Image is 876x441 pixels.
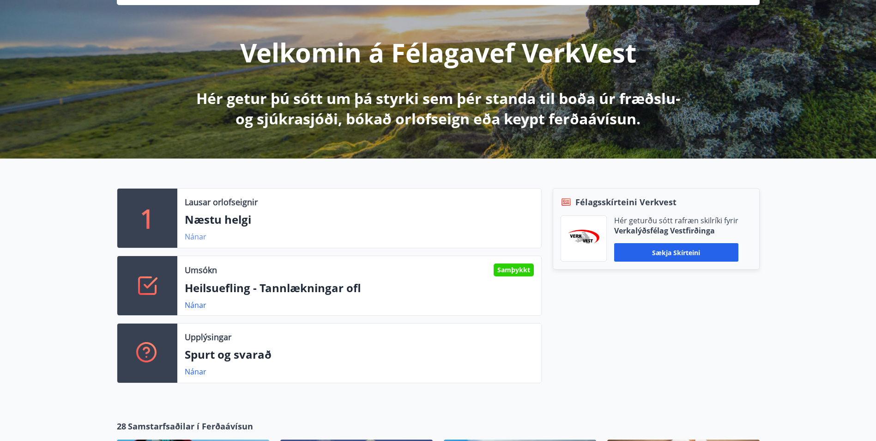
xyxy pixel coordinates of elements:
span: Félagsskírteini Verkvest [575,196,677,208]
a: Nánar [185,300,206,310]
p: Hér geturðu sótt rafræn skilríki fyrir [614,215,738,226]
p: Hér getur þú sótt um þá styrki sem þér standa til boða úr fræðslu- og sjúkrasjóði, bókað orlofsei... [194,88,682,129]
p: Heilsuefling - Tannlækningar ofl [185,280,534,296]
p: Verkalýðsfélag Vestfirðinga [614,226,738,236]
img: jihgzMk4dcgjRAW2aMgpbAqQEG7LZi0j9dOLAUvz.png [568,230,599,248]
p: Lausar orlofseignir [185,196,258,208]
span: Samstarfsaðilar í Ferðaávísun [128,420,253,432]
p: Spurt og svarað [185,347,534,362]
p: Næstu helgi [185,212,534,227]
div: Samþykkt [494,263,534,276]
p: Umsókn [185,264,217,276]
p: Velkomin á Félagavef VerkVest [240,35,636,70]
a: Nánar [185,367,206,377]
button: Sækja skírteini [614,243,738,262]
p: Upplýsingar [185,331,231,343]
a: Nánar [185,232,206,242]
p: 1 [140,201,155,236]
span: 28 [117,420,126,432]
